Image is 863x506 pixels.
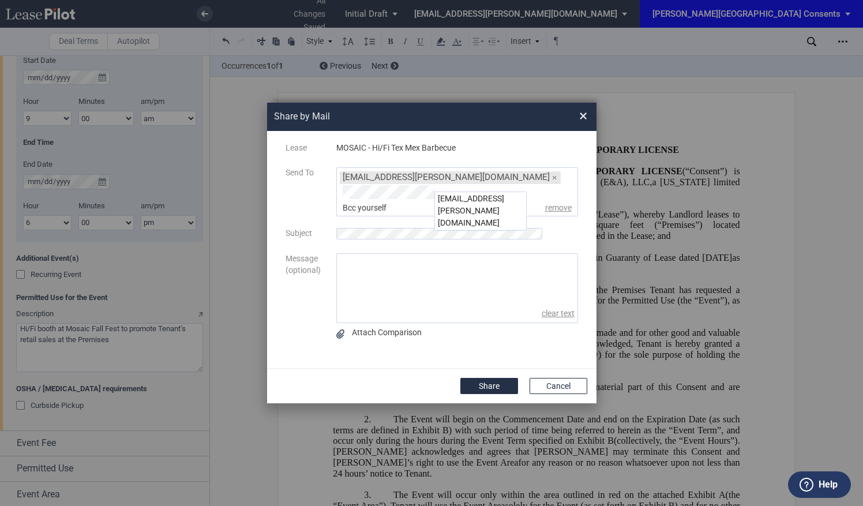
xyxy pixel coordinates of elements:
span: Message (optional) [286,254,321,275]
div: Bcc yourself [343,203,578,214]
button: Cancel [530,378,587,394]
span: MOSAIC - Hi/Fi Tex Mex Barbecue [336,143,456,152]
h2: Share by Mail [274,110,535,123]
label: Help [819,477,838,492]
span: [EMAIL_ADDRESS][PERSON_NAME][DOMAIN_NAME] [343,172,550,182]
input: Subject [336,228,542,239]
div: [EMAIL_ADDRESS][PERSON_NAME][DOMAIN_NAME] [435,192,526,230]
span: Subject [286,228,312,238]
div: Compare [336,323,578,343]
button: Share [460,378,518,394]
span: Lease [286,143,307,152]
span: × [552,173,557,182]
span: × [579,107,587,126]
span: Send To [286,168,314,177]
span: Attach Comparison [352,328,422,337]
md-dialog: Share by ... [267,103,596,403]
span: remove [545,203,572,214]
span: clear text [542,308,575,320]
textarea: message [337,254,577,305]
